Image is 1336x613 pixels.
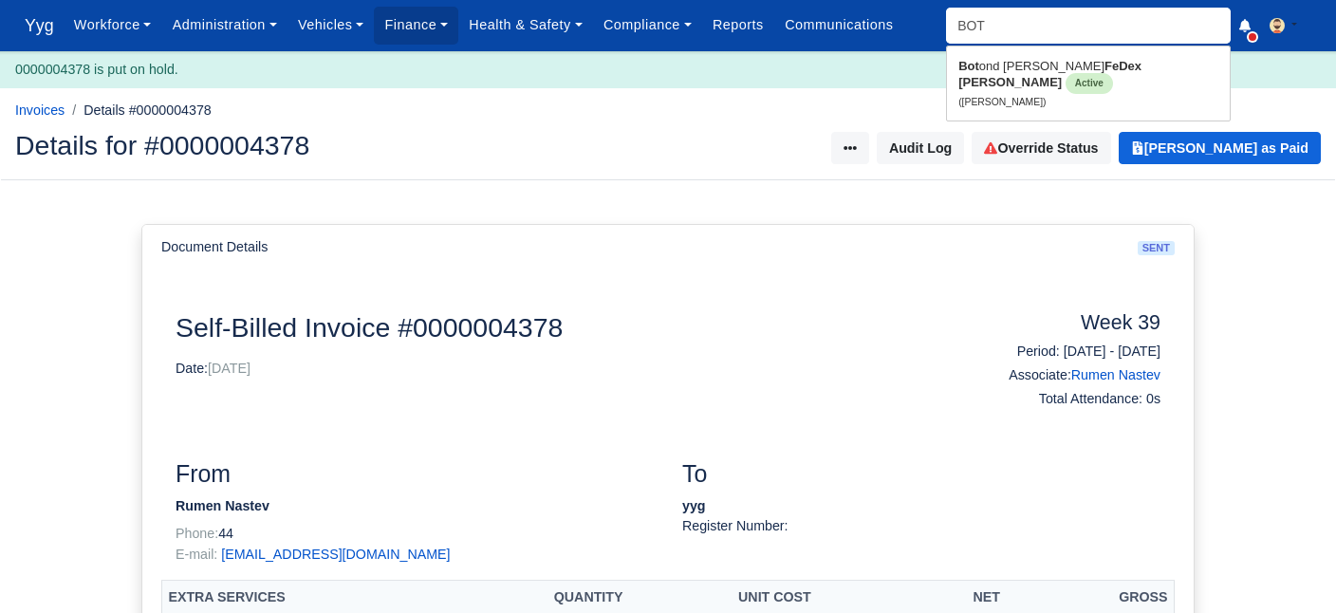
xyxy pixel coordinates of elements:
a: [EMAIL_ADDRESS][DOMAIN_NAME] [221,547,450,562]
small: ([PERSON_NAME]) [958,97,1046,107]
p: Date: [176,359,907,379]
a: Finance [374,7,458,44]
li: Details #0000004378 [65,100,212,121]
strong: yyg [682,498,706,513]
button: [PERSON_NAME] as Paid [1119,132,1321,164]
iframe: Chat Widget [1241,522,1336,613]
h6: Total Attendance: 0s [936,391,1160,407]
button: Audit Log [877,132,964,164]
a: Communications [774,7,904,44]
strong: Bot [958,59,979,73]
a: Rumen Nastev [1071,367,1160,382]
a: Vehicles [288,7,375,44]
a: Compliance [593,7,702,44]
a: Override Status [972,132,1110,164]
h6: Associate: [936,367,1160,383]
a: Reports [702,7,774,44]
span: Yyg [15,7,64,45]
h6: Period: [DATE] - [DATE] [936,344,1160,360]
span: Phone: [176,526,218,541]
h2: Self-Billed Invoice #0000004378 [176,311,907,344]
p: 44 [176,524,654,544]
a: Invoices [15,102,65,118]
h3: From [176,460,654,489]
h2: Details for #0000004378 [15,132,654,158]
span: sent [1138,241,1175,255]
span: Active [1066,73,1113,94]
a: Botond [PERSON_NAME]FeDex [PERSON_NAME] Active ([PERSON_NAME]) [947,51,1230,116]
a: Health & Safety [458,7,593,44]
a: Workforce [64,7,162,44]
span: E-mail: [176,547,217,562]
h4: Week 39 [936,311,1160,336]
div: Register Number: [668,516,1175,536]
a: Yyg [15,8,64,45]
h3: To [682,460,1160,489]
input: Search... [946,8,1231,44]
a: Administration [162,7,288,44]
h6: Document Details [161,239,268,255]
strong: Rumen Nastev [176,498,269,513]
span: [DATE] [208,361,250,376]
